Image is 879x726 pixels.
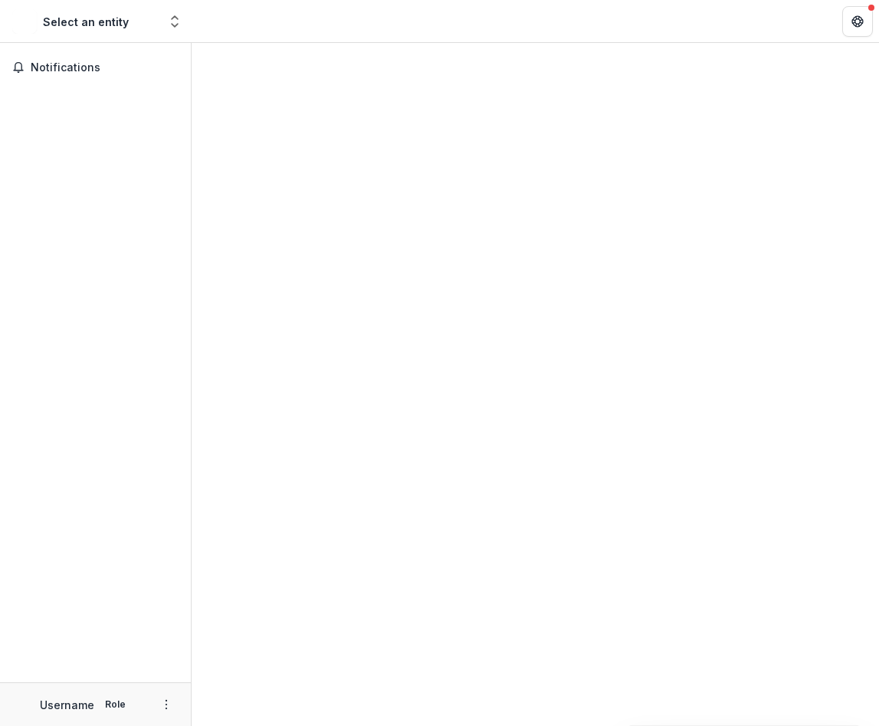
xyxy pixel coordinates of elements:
div: Select an entity [43,14,129,30]
button: Open entity switcher [164,6,185,37]
p: Username [40,697,94,713]
p: Role [100,698,130,711]
button: Get Help [842,6,873,37]
button: Notifications [6,55,185,80]
span: Notifications [31,61,179,74]
button: More [157,695,175,714]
